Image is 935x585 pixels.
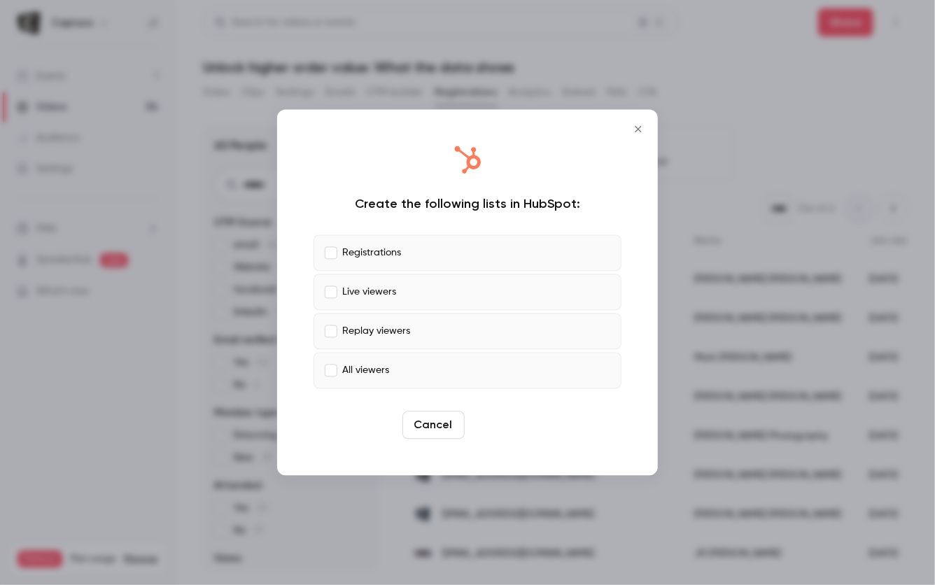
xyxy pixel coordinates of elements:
[342,285,396,299] p: Live viewers
[342,324,410,339] p: Replay viewers
[624,115,652,143] button: Close
[470,411,533,439] button: Create
[402,411,465,439] button: Cancel
[342,363,389,378] p: All viewers
[314,196,621,213] div: Create the following lists in HubSpot:
[342,246,401,260] p: Registrations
